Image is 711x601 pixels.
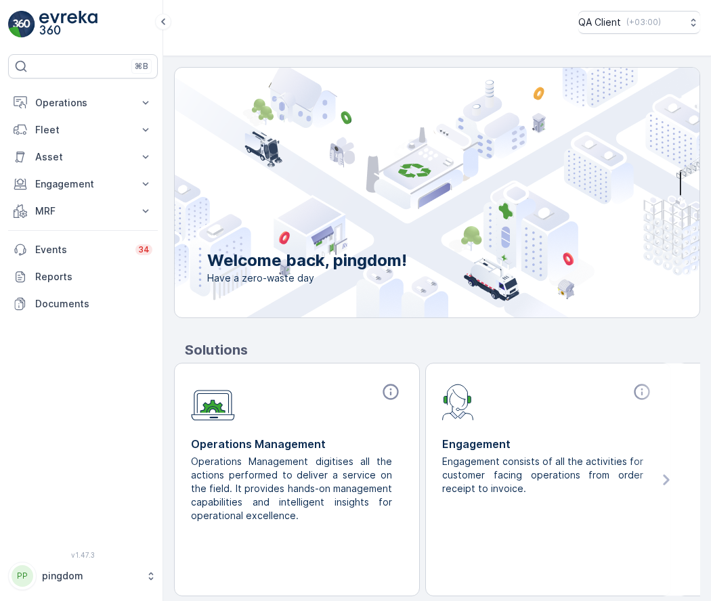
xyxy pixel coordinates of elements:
[135,61,148,72] p: ⌘B
[8,263,158,290] a: Reports
[35,123,131,137] p: Fleet
[114,68,699,317] img: city illustration
[442,455,643,495] p: Engagement consists of all the activities for customer facing operations from order receipt to in...
[8,290,158,317] a: Documents
[8,89,158,116] button: Operations
[191,436,403,452] p: Operations Management
[8,11,35,38] img: logo
[8,143,158,171] button: Asset
[578,11,700,34] button: QA Client(+03:00)
[138,244,150,255] p: 34
[442,436,654,452] p: Engagement
[39,11,98,38] img: logo_light-DOdMpM7g.png
[207,250,407,271] p: Welcome back, pingdom!
[8,171,158,198] button: Engagement
[35,204,131,218] p: MRF
[578,16,621,29] p: QA Client
[8,236,158,263] a: Events34
[8,551,158,559] span: v 1.47.3
[8,562,158,590] button: PPpingdom
[191,382,235,421] img: module-icon
[35,150,131,164] p: Asset
[8,116,158,143] button: Fleet
[42,569,139,583] p: pingdom
[626,17,661,28] p: ( +03:00 )
[12,565,33,587] div: PP
[35,96,131,110] p: Operations
[35,243,127,257] p: Events
[185,340,700,360] p: Solutions
[191,455,392,522] p: Operations Management digitises all the actions performed to deliver a service on the field. It p...
[35,297,152,311] p: Documents
[35,270,152,284] p: Reports
[442,382,474,420] img: module-icon
[207,271,407,285] span: Have a zero-waste day
[8,198,158,225] button: MRF
[35,177,131,191] p: Engagement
